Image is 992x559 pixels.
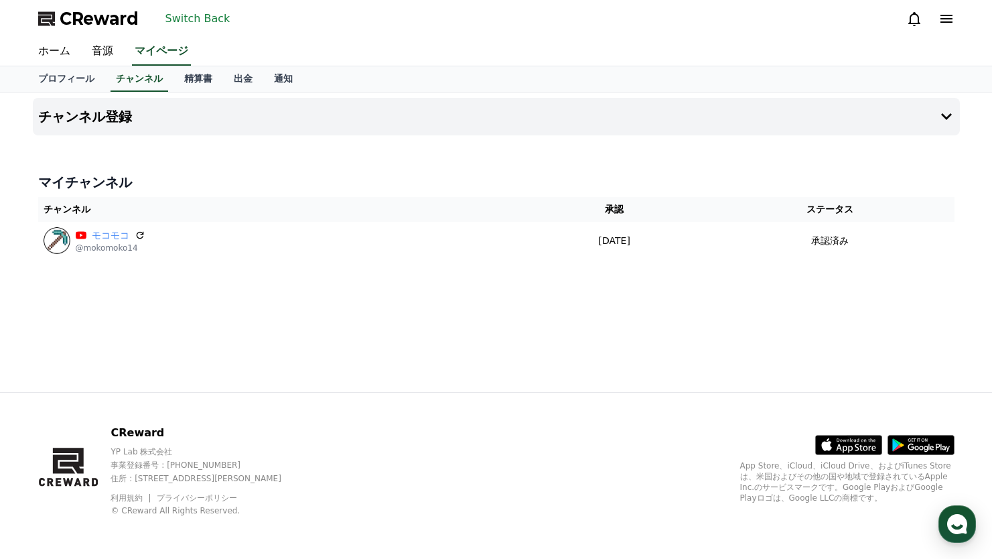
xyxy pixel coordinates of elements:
[38,8,139,29] a: CReward
[92,229,129,243] a: モコモコ
[173,425,257,458] a: 설정
[111,473,304,484] p: 住所 : [STREET_ADDRESS][PERSON_NAME]
[4,425,88,458] a: 홈
[111,460,304,471] p: 事業登録番号 : [PHONE_NUMBER]
[263,66,303,92] a: 通知
[523,197,706,222] th: 承認
[27,66,105,92] a: プロフィール
[42,445,50,456] span: 홈
[132,38,191,66] a: マイページ
[111,493,153,503] a: 利用規約
[111,66,168,92] a: チャンネル
[81,38,124,66] a: 音源
[207,445,223,456] span: 설정
[44,227,70,254] img: モコモコ
[38,197,523,222] th: チャンネル
[740,460,954,503] p: App Store、iCloud、iCloud Drive、およびiTunes Storeは、米国およびその他の国や地域で登録されているApple Inc.のサービスマークです。Google P...
[157,493,237,503] a: プライバシーポリシー
[111,505,304,516] p: © CReward All Rights Reserved.
[38,109,132,124] h4: チャンネル登録
[123,446,139,456] span: 대화
[173,66,223,92] a: 精算書
[111,425,304,441] p: CReward
[27,38,81,66] a: ホーム
[88,425,173,458] a: 대화
[811,234,849,248] p: 承認済み
[33,98,960,135] button: チャンネル登録
[706,197,954,222] th: ステータス
[60,8,139,29] span: CReward
[223,66,263,92] a: 出金
[528,234,701,248] p: [DATE]
[111,446,304,457] p: YP Lab 株式会社
[38,173,954,192] h4: マイチャンネル
[160,8,236,29] button: Switch Back
[76,243,145,253] p: @mokomoko14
